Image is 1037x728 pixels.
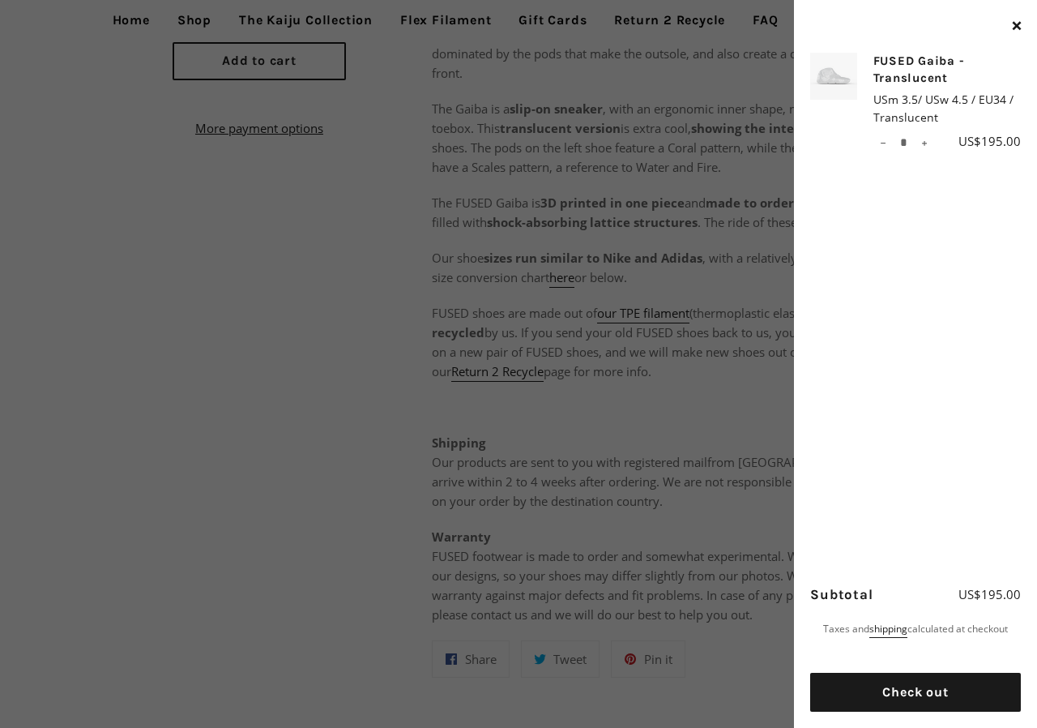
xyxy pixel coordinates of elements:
[915,131,934,154] button: Increase item quantity by one
[931,131,1021,151] div: US$195.00
[869,622,907,638] a: shipping
[873,131,893,154] button: Reduce item quantity by one
[810,621,1021,636] p: Taxes and calculated at checkout
[873,53,1022,87] a: FUSED Gaiba - Translucent
[810,673,1021,712] button: Check out
[873,91,1022,127] span: USm 3.5/ USw 4.5 / EU34 / Translucent
[810,53,857,100] img: FUSED Gaiba - Translucent
[958,586,1021,602] span: US$195.00
[873,131,934,154] input: quantity
[810,586,873,602] span: Subtotal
